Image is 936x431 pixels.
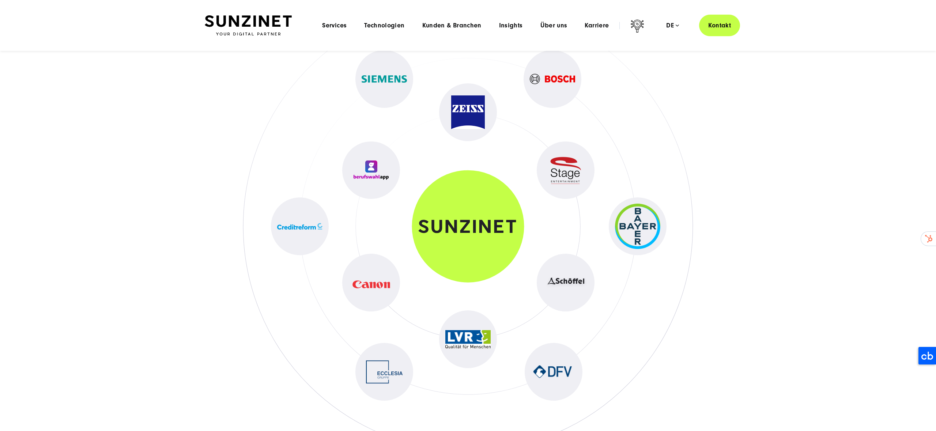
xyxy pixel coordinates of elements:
a: Über uns [540,22,567,29]
img: Kundenlogo Stage-Entertainment rot - Digitalagentur SUNZINET [549,156,582,185]
img: Schoeffel Kunde Logo - Digital Agentur SUNZINET [543,275,588,290]
div: de [666,22,679,29]
img: SUNZINET Full Service Digital Agentur [205,15,292,36]
img: Bosch Kunde Logo - Digitalagentur SUNZINET [530,74,575,84]
img: Kundenlogo DFV dunkelblau - Digitalagentur SUNZINET [531,363,576,381]
a: Karriere [585,22,609,29]
img: Ecclesia Gruppe logo - Digital Agentur SUNZINET [366,354,403,390]
a: Services [322,22,347,29]
img: Kundenlogo LVR blau/grün - Digitalagentur SUNZINET [445,330,491,348]
img: Kundenlogo Canon rot - Digitalagentur SUNZINET [351,272,391,293]
a: Kontakt [699,15,740,36]
img: Kundenlogo Bayer blau grün - Digitalagentur SUNZINET [615,204,660,249]
img: Kundenlogo Zeiss Blau und Weiss- Digitalagentur SUNZINET [451,95,485,129]
a: Kunden & Branchen [422,22,482,29]
img: Kundenlogo berufswahlapp lila - Digitalagentur SUNZINET [354,160,389,180]
img: Kundenlogo Siemens AG Grün - Digitalagentur SUNZINET-svg [362,75,407,83]
a: Technologien [364,22,404,29]
img: Kundenlogo Creditreform blau - Digitalagentur SUNZINET [277,222,322,231]
a: Insights [499,22,523,29]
